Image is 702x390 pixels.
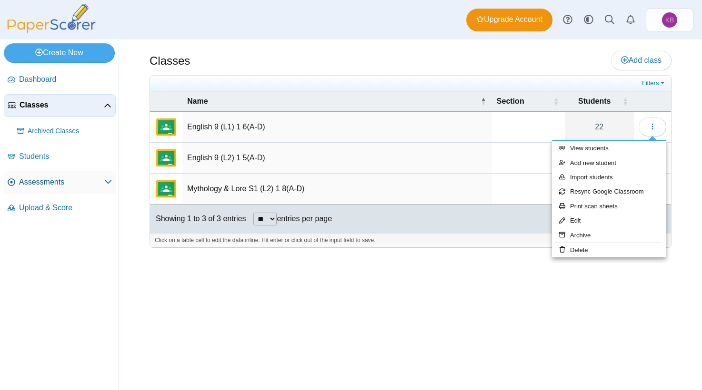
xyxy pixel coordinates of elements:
h1: Classes [150,53,190,69]
span: Students : Activate to sort [622,91,628,111]
span: Section : Activate to sort [553,91,559,111]
td: Mythology & Lore S1 (L2) 1 8(A-D) [182,174,492,205]
span: Upload & Score [19,203,112,213]
a: Edit [552,214,666,228]
img: External class connected through Google Classroom [155,146,178,169]
a: Create New [4,43,115,62]
a: 22 [565,112,634,142]
a: Assessments [4,171,116,194]
span: Name [187,97,208,105]
a: Archive [552,228,666,243]
span: Name : Activate to invert sorting [481,91,486,111]
a: Upload & Score [4,197,116,220]
span: Kelly Brasile [662,12,677,28]
span: Kelly Brasile [665,17,674,23]
span: Dashboard [19,74,112,85]
td: English 9 (L2) 1 5(A-D) [182,143,492,174]
a: Archived Classes [13,120,116,143]
a: Upgrade Account [466,9,552,31]
span: Section [497,97,524,105]
div: Showing 1 to 3 of 3 entries [150,205,246,233]
div: Click on a table cell to edit the data inline. Hit enter or click out of the input field to save. [150,233,671,247]
a: Print scan sheets [552,199,666,214]
a: View students [552,141,666,156]
a: Students [4,146,116,168]
a: PaperScorer [4,26,99,34]
a: Resync Google Classroom [552,185,666,199]
a: Delete [552,243,666,257]
a: Alerts [620,10,641,30]
a: Import students [552,170,666,185]
img: External class connected through Google Classroom [155,116,178,138]
td: English 9 (L1) 1 6(A-D) [182,112,492,143]
a: Add new student [552,156,666,170]
span: Classes [20,100,104,110]
a: Classes [4,94,116,117]
a: Filters [640,78,669,88]
span: Students [578,97,611,105]
span: Students [19,151,112,162]
a: Add class [611,51,672,70]
span: Upgrade Account [476,14,542,25]
span: Archived Classes [28,127,112,136]
label: entries per page [277,214,332,223]
a: Kelly Brasile [646,9,693,31]
span: Assessments [19,177,104,187]
img: PaperScorer [4,4,99,33]
a: Dashboard [4,68,116,91]
img: External class connected through Google Classroom [155,177,178,200]
span: Add class [621,56,662,64]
